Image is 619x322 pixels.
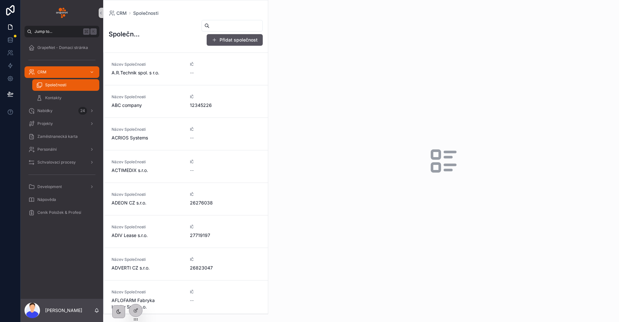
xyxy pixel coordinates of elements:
[21,37,103,227] div: scrollable content
[25,105,99,117] a: Nabídky24
[109,10,127,16] a: CRM
[190,265,234,271] span: 26823047
[112,200,182,206] span: ADEON CZ s.r.o.
[112,62,182,67] span: Název Společnosti
[37,147,57,152] span: Personální
[109,30,143,39] h1: Společnosti
[37,70,46,75] span: CRM
[190,192,234,197] span: IČ
[112,94,182,99] span: Název Společnosti
[25,144,99,155] a: Personální
[190,70,194,76] span: --
[133,10,159,16] a: Společnosti
[112,224,182,230] span: Název Společnosti
[37,210,81,215] span: Ceník Položek & Profesí
[112,232,182,239] span: ADIV Lease s.r.o.
[91,29,96,34] span: K
[112,289,182,295] span: Název Společnosti
[78,107,87,115] div: 24
[104,85,268,118] a: Název SpolečnostiABC companyIČ12345226
[190,102,234,109] span: 12345226
[112,127,182,132] span: Název Společnosti
[45,82,66,88] span: Společnosti
[112,135,182,141] span: ACRIOS Systems
[104,150,268,183] a: Název SpolečnostiACTIMEDIX s.r.o.IČ--
[37,45,88,50] span: GrapeNet - Domací stránka
[25,207,99,218] a: Ceník Položek & Profesí
[190,297,194,304] span: --
[25,42,99,53] a: GrapeNet - Domací stránka
[190,62,234,67] span: IČ
[25,26,99,37] button: Jump to...K
[190,232,234,239] span: 27719197
[37,121,53,126] span: Projekty
[104,215,268,248] a: Název SpolečnostiADIV Lease s.r.o.IČ27719197
[25,156,99,168] a: Schvalovací procesy
[190,127,234,132] span: IČ
[25,118,99,129] a: Projekty
[190,135,194,141] span: --
[190,94,234,99] span: IČ
[112,297,182,310] span: AFLOFARM Fabryka Leków Sp. z o.o.
[32,92,99,104] a: Kontakty
[104,53,268,85] a: Název SpolečnostiA.R.Technik spol. s r.o.IČ--
[112,102,182,109] span: ABC company
[104,280,268,319] a: Název SpolečnostiAFLOFARM Fabryka Leków Sp. z o.o.IČ--
[25,66,99,78] a: CRM
[104,118,268,150] a: Název SpolečnostiACRIOS SystemsIČ--
[190,159,234,165] span: IČ
[112,192,182,197] span: Název Společnosti
[112,257,182,262] span: Název Společnosti
[45,307,82,314] p: [PERSON_NAME]
[104,183,268,215] a: Název SpolečnostiADEON CZ s.r.o.IČ26276038
[190,224,234,230] span: IČ
[190,200,234,206] span: 26276038
[34,29,81,34] span: Jump to...
[37,160,76,165] span: Schvalovací procesy
[45,95,62,100] span: Kontakty
[190,289,234,295] span: IČ
[112,265,182,271] span: ADVERTI CZ s.r.o.
[112,167,182,174] span: ACTIMEDIX s.r.o.
[37,197,56,202] span: Nápověda
[25,194,99,205] a: Nápověda
[116,10,127,16] span: CRM
[37,184,62,189] span: Development
[56,8,68,18] img: App logo
[32,79,99,91] a: Společnosti
[25,181,99,193] a: Development
[112,159,182,165] span: Název Společnosti
[37,108,53,113] span: Nabídky
[112,70,182,76] span: A.R.Technik spol. s r.o.
[37,134,78,139] span: Zaměstnanecká karta
[190,167,194,174] span: --
[25,131,99,142] a: Zaměstnanecká karta
[190,257,234,262] span: IČ
[104,248,268,280] a: Název SpolečnostiADVERTI CZ s.r.o.IČ26823047
[207,34,263,46] button: Přidat společnost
